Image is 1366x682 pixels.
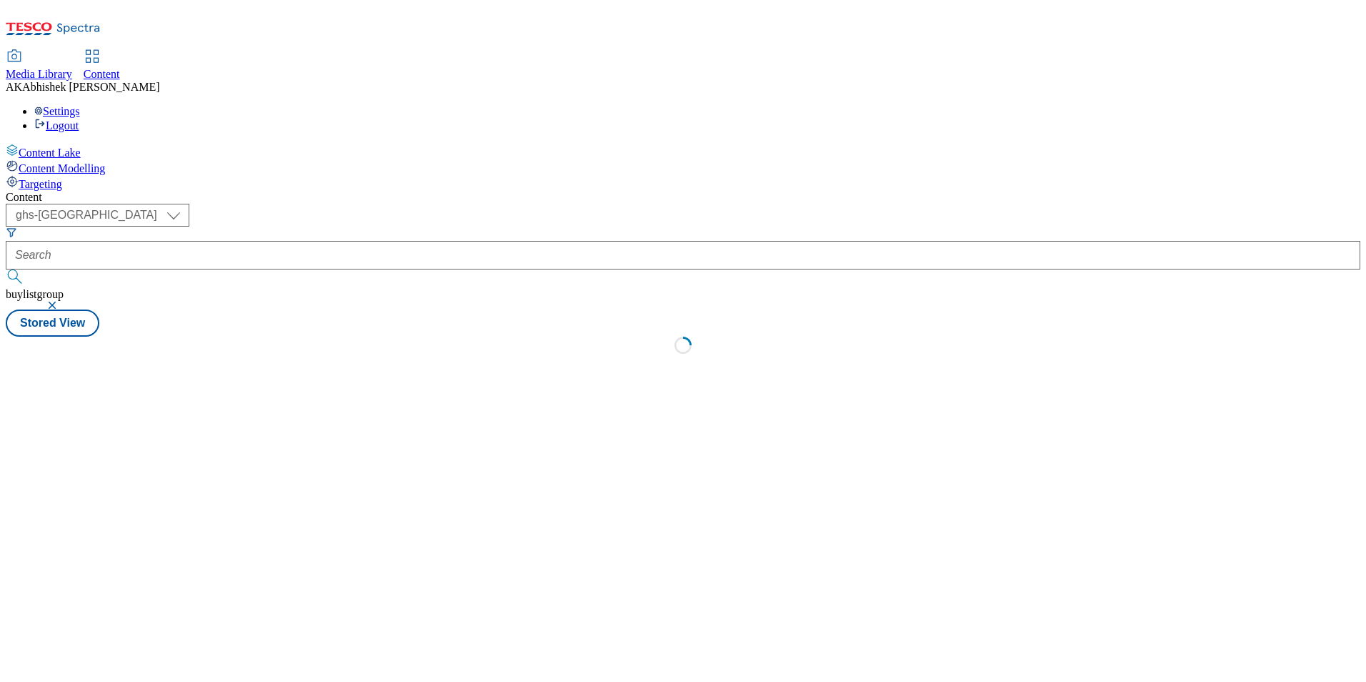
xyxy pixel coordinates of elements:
a: Settings [34,105,80,117]
input: Search [6,241,1360,270]
span: Content Modelling [19,162,105,174]
a: Content [84,51,120,81]
a: Media Library [6,51,72,81]
a: Logout [34,119,79,132]
span: Content Lake [19,147,81,159]
a: Targeting [6,175,1360,191]
svg: Search Filters [6,227,17,238]
span: Media Library [6,68,72,80]
button: Stored View [6,310,99,337]
span: buylistgroup [6,288,64,300]
span: AK [6,81,22,93]
a: Content Modelling [6,159,1360,175]
div: Content [6,191,1360,204]
a: Content Lake [6,144,1360,159]
span: Abhishek [PERSON_NAME] [22,81,159,93]
span: Targeting [19,178,62,190]
span: Content [84,68,120,80]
